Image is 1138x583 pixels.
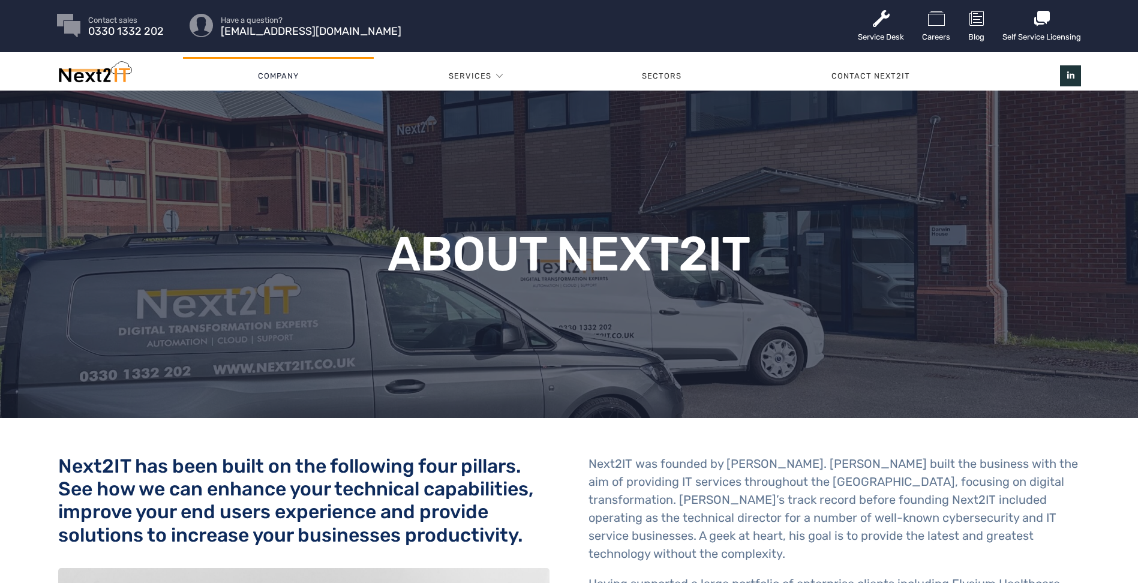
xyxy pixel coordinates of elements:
[588,455,1080,563] p: Next2IT was founded by [PERSON_NAME]. [PERSON_NAME] built the business with the aim of providing ...
[221,16,401,35] a: Have a question? [EMAIL_ADDRESS][DOMAIN_NAME]
[449,58,491,94] a: Services
[756,58,985,94] a: Contact Next2IT
[566,58,756,94] a: Sectors
[313,230,825,278] h1: About Next2IT
[88,28,164,35] span: 0330 1332 202
[88,16,164,24] span: Contact sales
[57,61,132,88] img: Next2IT
[58,455,550,547] h2: Next2IT has been built on the following four pillars. See how we can enhance your technical capab...
[221,28,401,35] span: [EMAIL_ADDRESS][DOMAIN_NAME]
[183,58,374,94] a: Company
[221,16,401,24] span: Have a question?
[88,16,164,35] a: Contact sales 0330 1332 202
